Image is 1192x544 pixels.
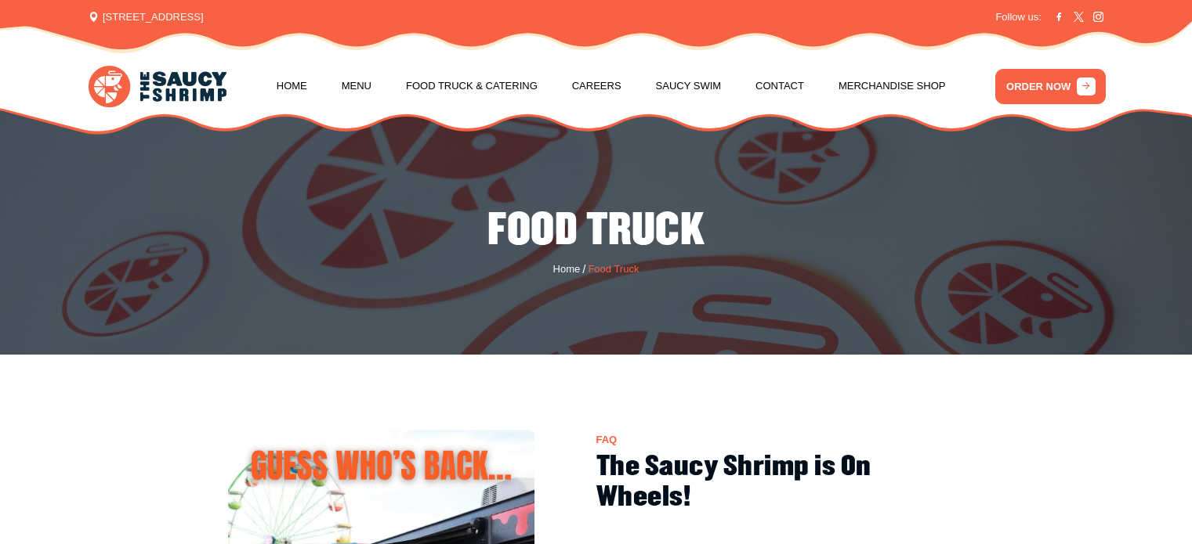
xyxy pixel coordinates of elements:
a: Home [553,261,581,277]
a: Home [277,56,307,116]
a: Merchandise Shop [839,56,946,116]
span: Food Truck [588,261,639,277]
span: Follow us: [995,9,1042,25]
h2: Food Truck [12,205,1180,257]
a: Menu [342,56,371,116]
a: Saucy Swim [656,56,722,116]
a: Contact [755,56,804,116]
h2: The Saucy Shrimp is On Wheels! [596,452,965,513]
a: Food Truck & Catering [406,56,538,116]
a: Careers [572,56,621,116]
a: ORDER NOW [995,69,1106,104]
span: FAQ [596,434,618,445]
span: [STREET_ADDRESS] [89,9,203,25]
img: logo [89,66,226,107]
span: / [582,261,585,279]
